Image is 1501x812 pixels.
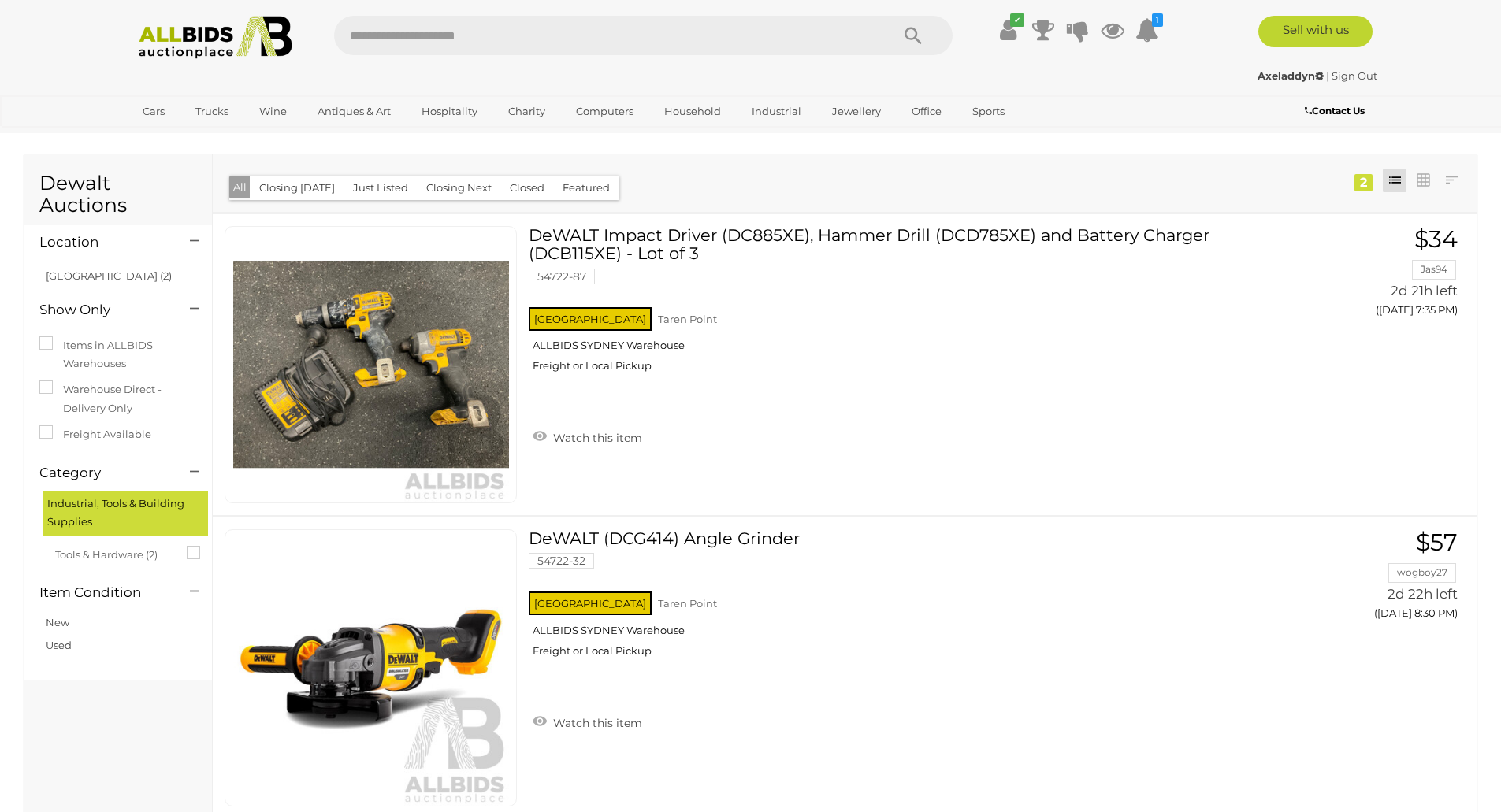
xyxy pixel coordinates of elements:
a: Axeladdyn [1258,69,1326,82]
button: Closing Next [417,176,501,200]
a: Used [46,639,72,651]
a: Computers [566,98,644,124]
label: Freight Available [39,425,151,443]
span: $34 [1414,224,1458,254]
b: Contact Us [1305,105,1365,117]
img: 54722-87f.jpeg [233,227,509,502]
img: 54722-32f.jpeg [233,530,509,806]
i: 1 [1152,13,1163,27]
a: [GEOGRAPHIC_DATA] [132,124,265,150]
a: Office [901,98,952,124]
a: $57 wogboy27 2d 22h left ([DATE] 8:30 PM) [1279,529,1462,628]
span: Watch this item [549,431,642,445]
a: Hospitality [411,98,488,124]
a: ✔ [997,16,1020,44]
a: Trucks [185,98,239,124]
h1: Dewalt Auctions [39,172,196,216]
a: DeWALT Impact Driver (DC885XE), Hammer Drill (DCD785XE) and Battery Charger (DCB115XE) - Lot of 3... [541,226,1254,384]
label: Items in ALLBIDS Warehouses [39,336,196,373]
h4: Category [39,465,166,480]
a: Sell with us [1258,16,1373,47]
span: $57 [1416,528,1458,557]
h4: Show Only [39,302,166,317]
button: Featured [553,176,619,200]
button: Closed [500,176,554,200]
a: Sign Out [1332,69,1377,82]
a: Watch this item [529,425,646,448]
a: Contact Us [1305,102,1369,120]
a: [GEOGRAPHIC_DATA] (2) [46,269,172,282]
div: 2 [1354,174,1373,191]
a: Household [654,98,731,124]
a: Charity [498,98,555,124]
a: $34 Jas94 2d 21h left ([DATE] 7:35 PM) [1279,226,1462,324]
a: New [46,616,69,628]
a: Industrial [741,98,812,124]
a: Antiques & Art [307,98,401,124]
strong: Axeladdyn [1258,69,1324,82]
a: Sports [962,98,1015,124]
span: | [1326,69,1329,82]
button: Just Listed [344,176,418,200]
h4: Location [39,235,166,250]
span: Watch this item [549,716,642,730]
img: Allbids.com.au [130,16,301,59]
button: Search [874,16,953,55]
a: Cars [132,98,175,124]
a: 1 [1135,16,1159,44]
button: Closing [DATE] [250,176,344,200]
a: Wine [249,98,297,124]
button: All [229,176,251,198]
i: ✔ [1010,13,1024,27]
a: DeWALT (DCG414) Angle Grinder 54722-32 [GEOGRAPHIC_DATA] Taren Point ALLBIDS SYDNEY Warehouse Fre... [541,529,1254,669]
span: Tools & Hardware (2) [55,542,173,564]
div: Industrial, Tools & Building Supplies [43,491,208,536]
h4: Item Condition [39,585,166,600]
a: Jewellery [822,98,891,124]
label: Warehouse Direct - Delivery Only [39,380,196,417]
a: Watch this item [529,710,646,733]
